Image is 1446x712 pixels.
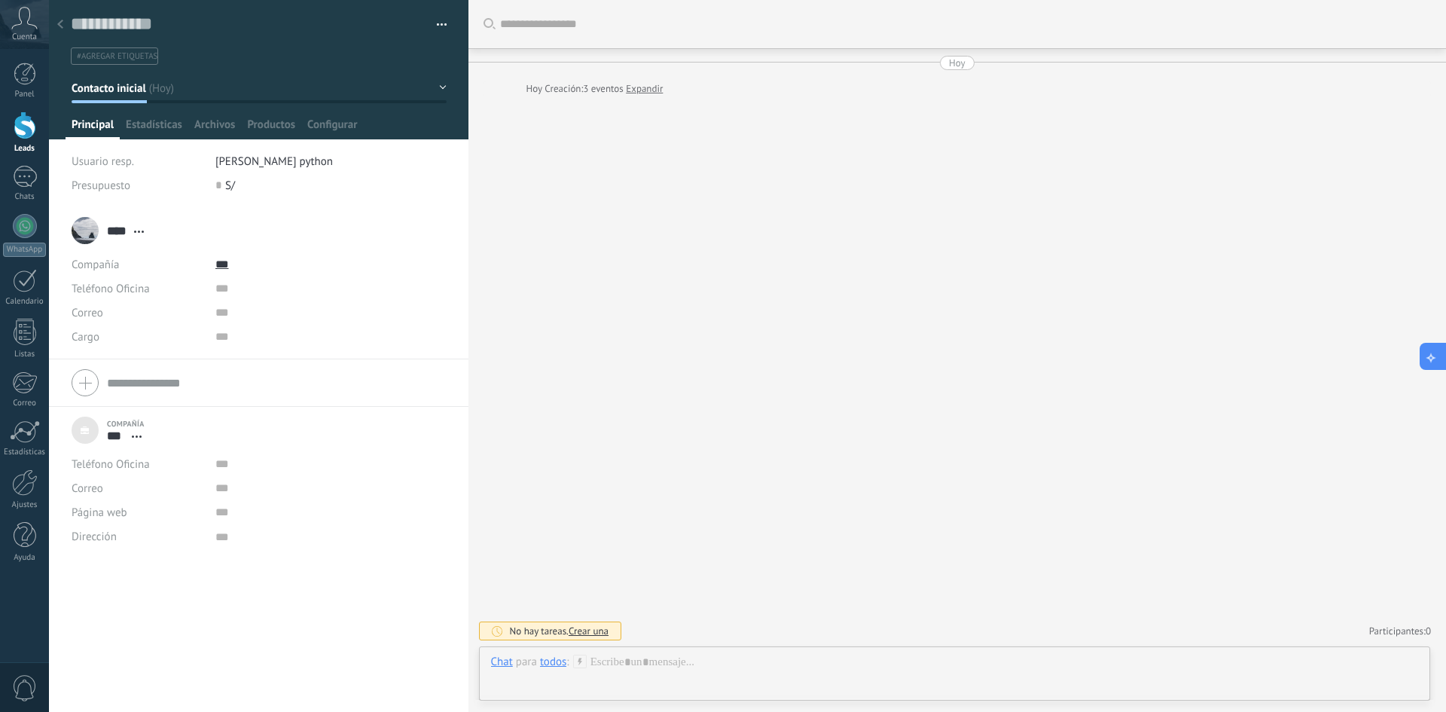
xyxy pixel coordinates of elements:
div: Listas [3,350,47,359]
span: Cargo [72,332,99,343]
div: Chats [3,192,47,202]
button: Teléfono Oficina [72,452,150,476]
span: [PERSON_NAME] python [215,154,333,169]
button: Teléfono Oficina [72,277,150,301]
div: Ajustes [3,500,47,510]
div: Creación: [526,81,664,96]
a: Participantes:0 [1369,625,1431,637]
div: WhatsApp [3,243,46,257]
span: Teléfono Oficina [72,282,150,296]
div: Calendario [3,297,47,307]
div: Dirección [72,524,204,549]
span: : [566,655,569,670]
span: Configurar [307,118,357,139]
button: Correo [72,476,103,500]
span: 3 eventos [583,81,623,96]
span: #agregar etiquetas [77,51,157,62]
div: Correo [3,399,47,408]
a: Expandir [626,81,663,96]
div: Hoy [526,81,545,96]
span: Productos [247,118,295,139]
div: No hay tareas. [510,625,609,637]
div: todos [540,655,566,668]
div: Estadísticas [3,448,47,457]
span: Correo [72,481,103,496]
span: Estadísticas [126,118,182,139]
span: Presupuesto [72,179,130,193]
span: Usuario resp. [72,154,134,169]
div: Leads [3,144,47,154]
div: Cargo [72,325,204,349]
div: Usuario resp. [72,149,204,173]
span: Crear una [569,625,609,637]
div: Página web [72,500,204,524]
span: 0 [1426,625,1431,637]
div: Panel [3,90,47,99]
span: S/ [225,179,235,193]
span: Teléfono Oficina [72,457,150,472]
span: Principal [72,118,114,139]
span: Archivos [194,118,235,139]
span: Dirección [72,531,117,542]
div: Compañía [107,419,149,429]
div: Ayuda [3,553,47,563]
span: Página web [72,507,127,518]
div: Presupuesto [72,173,204,197]
div: Hoy [949,56,966,70]
span: Cuenta [12,32,37,42]
div: Compañía [72,252,204,277]
span: para [516,655,537,670]
button: Correo [72,301,103,325]
span: Correo [72,306,103,320]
